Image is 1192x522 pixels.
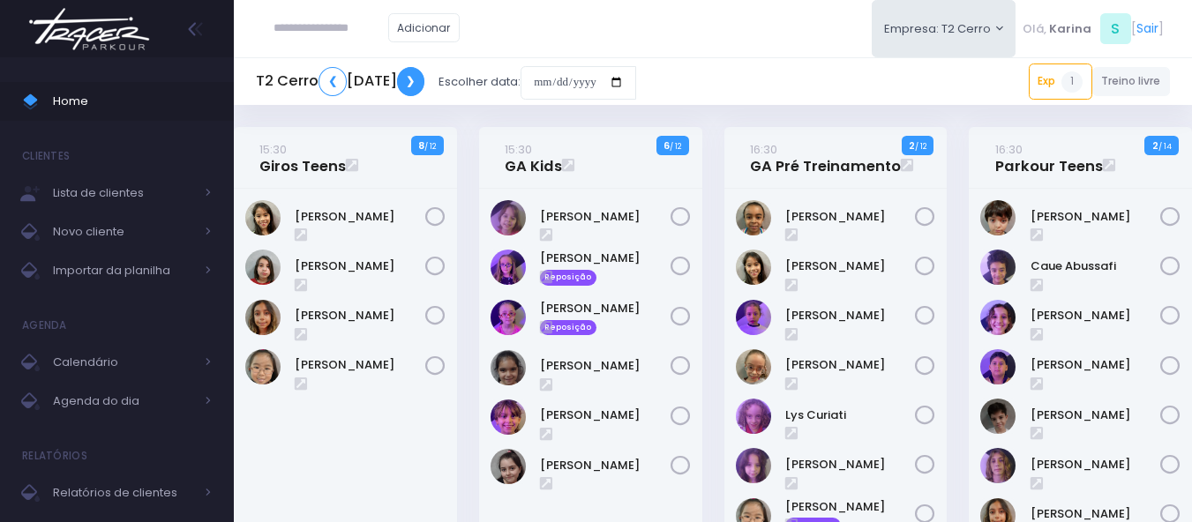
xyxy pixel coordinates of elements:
h4: Agenda [22,308,67,343]
strong: 8 [418,138,424,153]
span: 1 [1061,71,1083,93]
img: Caroline Pacheco Duarte [736,200,771,235]
img: João Bernardes [980,448,1016,483]
a: Treino livre [1092,67,1171,96]
img: Amora vizer cerqueira [491,200,526,235]
a: 16:30GA Pré Treinamento [750,140,901,175]
img: Maria Luísa lana lewin [736,448,771,483]
small: 15:30 [259,141,287,158]
a: [PERSON_NAME] [540,357,671,375]
a: [PERSON_NAME] [785,356,916,374]
a: [PERSON_NAME] [785,498,916,516]
span: S [1100,13,1131,44]
span: Novo cliente [53,220,194,243]
img: Martina Bertoluci [491,399,526,435]
img: Isabella Rodrigues Tavares [736,300,771,335]
img: Marina Winck Arantes [245,300,281,335]
a: [PERSON_NAME] [540,250,671,267]
img: Felipe Jorge Bittar Sousa [980,349,1016,384]
a: ❮ [319,67,347,96]
img: Antônio Martins Marques [980,200,1016,235]
a: [PERSON_NAME] [785,456,916,474]
img: Valentina Relvas Souza [491,449,526,484]
a: [PERSON_NAME] [540,457,671,474]
a: Adicionar [388,13,461,42]
h4: Clientes [22,138,70,174]
span: Agenda do dia [53,390,194,413]
a: [PERSON_NAME] [295,356,425,374]
a: [PERSON_NAME] [785,257,916,275]
img: Isabella Arouca [491,300,526,335]
span: Karina [1049,20,1091,38]
h4: Relatórios [22,438,87,474]
small: 16:30 [995,141,1023,158]
a: [PERSON_NAME] [1031,406,1161,424]
span: Reposição [540,270,596,286]
span: Importar da planilha [53,259,194,282]
img: LAURA DA SILVA BORGES [491,350,526,385]
strong: 2 [909,138,915,153]
a: [PERSON_NAME] [785,307,916,324]
span: Relatórios de clientes [53,481,194,504]
small: 16:30 [750,141,777,158]
a: Sair [1136,19,1158,38]
img: Catharina Morais Ablas [736,250,771,285]
img: Gabriela Arouca [491,250,526,285]
img: Estela Nunes catto [980,300,1016,335]
div: Escolher data: [256,62,636,102]
img: Catharina Morais Ablas [245,200,281,235]
img: Natália Mie Sunami [245,349,281,384]
small: / 12 [670,141,681,152]
span: Lista de clientes [53,182,194,205]
a: [PERSON_NAME] [540,208,671,226]
img: Gabriel Amaral Alves [980,399,1016,434]
a: 15:30Giros Teens [259,140,346,175]
div: [ ] [1016,9,1170,48]
a: [PERSON_NAME] [295,208,425,226]
a: [PERSON_NAME] [540,300,671,317]
img: Julia Pacheco Duarte [736,349,771,384]
small: / 12 [915,141,926,152]
a: [PERSON_NAME] [540,406,671,424]
a: Lys Curiati [785,406,916,424]
a: [PERSON_NAME] [295,257,425,275]
a: [PERSON_NAME] [1031,307,1161,324]
a: [PERSON_NAME] [1031,208,1161,226]
img: Luana Beggs [245,250,281,285]
img: Lys Curiati [736,399,771,434]
span: Home [53,90,212,113]
a: 15:30GA Kids [505,140,562,175]
img: Caue Abussafi [980,250,1016,285]
small: / 14 [1158,141,1172,152]
small: 15:30 [505,141,532,158]
span: Reposição [540,320,596,336]
small: / 12 [424,141,436,152]
a: [PERSON_NAME] [295,307,425,324]
h5: T2 Cerro [DATE] [256,67,424,96]
a: Caue Abussafi [1031,257,1161,275]
span: Olá, [1023,20,1046,38]
a: ❯ [397,67,425,96]
a: Exp1 [1029,63,1092,99]
a: [PERSON_NAME] [785,208,916,226]
span: Calendário [53,351,194,374]
a: [PERSON_NAME] [1031,356,1161,374]
strong: 2 [1152,138,1158,153]
a: 16:30Parkour Teens [995,140,1103,175]
a: [PERSON_NAME] [1031,456,1161,474]
strong: 6 [663,138,670,153]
